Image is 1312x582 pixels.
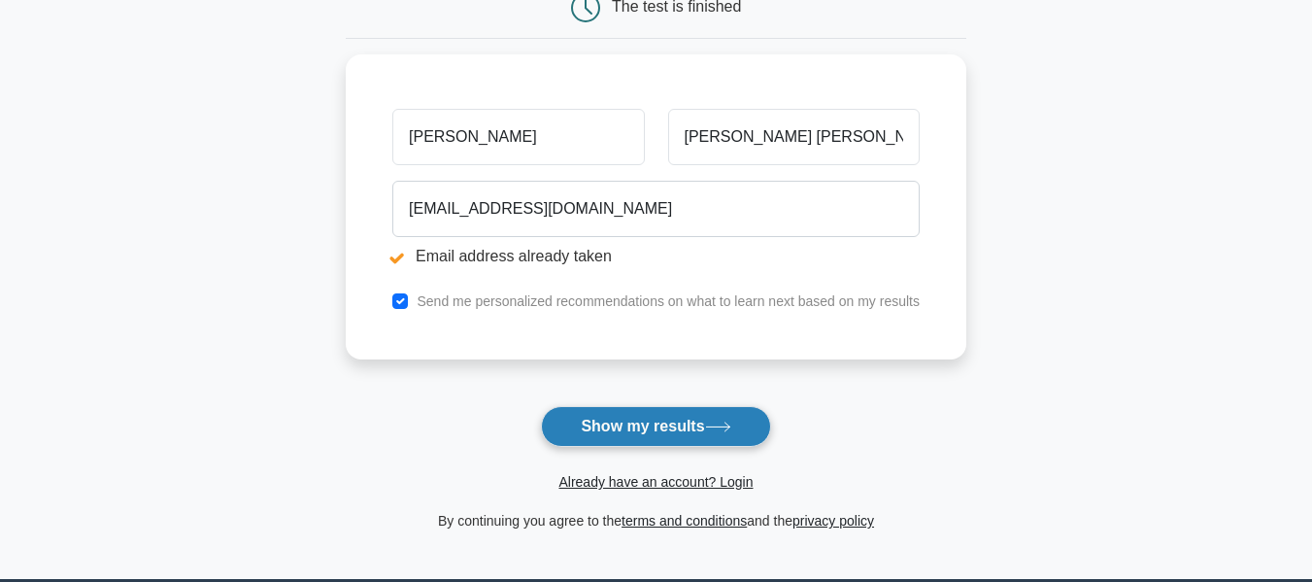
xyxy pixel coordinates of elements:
button: Show my results [541,406,770,447]
a: privacy policy [792,513,874,529]
div: By continuing you agree to the and the [334,509,978,532]
a: terms and conditions [622,513,747,529]
input: First name [392,109,644,165]
a: Already have an account? Login [558,474,753,490]
input: Email [392,181,920,237]
input: Last name [668,109,920,165]
label: Send me personalized recommendations on what to learn next based on my results [417,293,920,309]
li: Email address already taken [392,245,920,268]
